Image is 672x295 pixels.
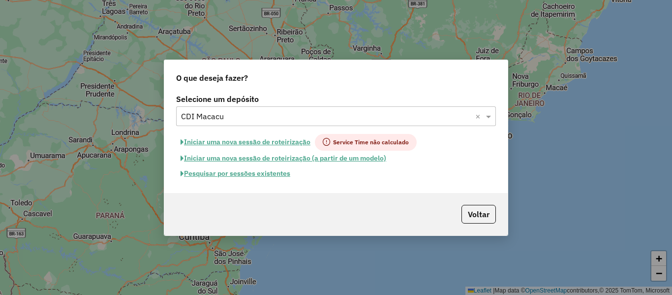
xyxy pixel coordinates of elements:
button: Iniciar uma nova sessão de roteirização (a partir de um modelo) [176,151,391,166]
span: O que deseja fazer? [176,72,248,84]
label: Selecione um depósito [176,93,496,105]
button: Iniciar uma nova sessão de roteirização [176,134,315,151]
span: Clear all [475,110,484,122]
button: Pesquisar por sessões existentes [176,166,295,181]
button: Voltar [461,205,496,224]
span: Service Time não calculado [315,134,417,151]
